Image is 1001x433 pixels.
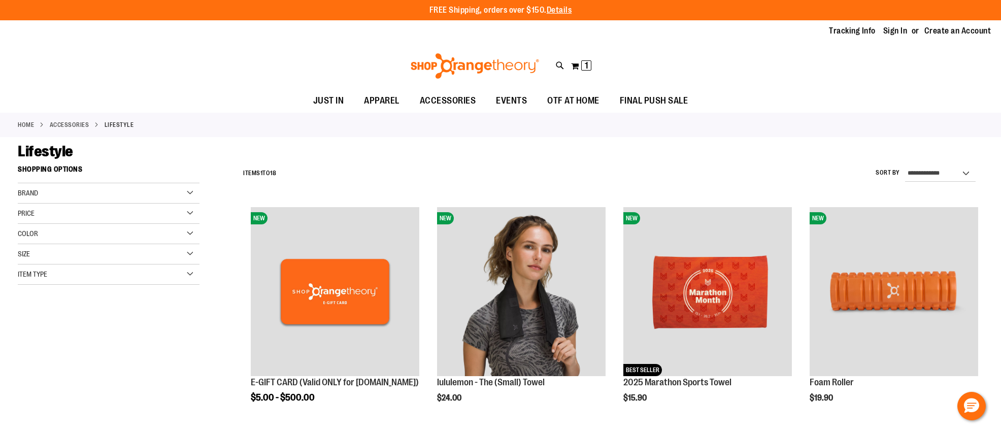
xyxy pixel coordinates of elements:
a: ACCESSORIES [410,89,486,112]
span: 18 [270,170,276,177]
img: Foam Roller [810,207,978,376]
span: ACCESSORIES [420,89,476,112]
a: EVENTS [486,89,537,113]
img: E-GIFT CARD (Valid ONLY for ShopOrangetheory.com) [251,207,419,376]
a: Tracking Info [829,25,876,37]
span: 1 [260,170,263,177]
span: Color [18,229,38,238]
div: product [805,202,983,428]
a: FINAL PUSH SALE [610,89,698,113]
span: 1 [585,60,588,71]
span: EVENTS [496,89,527,112]
span: $19.90 [810,393,835,403]
label: Sort By [876,169,900,177]
a: JUST IN [303,89,354,113]
div: product [618,202,797,428]
a: Create an Account [924,25,991,37]
a: Home [18,120,34,129]
a: APPAREL [354,89,410,113]
a: Details [547,6,572,15]
strong: Lifestyle [105,120,134,129]
span: FINAL PUSH SALE [620,89,688,112]
span: OTF AT HOME [547,89,599,112]
span: Lifestyle [18,143,73,160]
img: lululemon - The (Small) Towel [437,207,606,376]
button: Hello, have a question? Let’s chat. [957,392,986,420]
span: $24.00 [437,393,463,403]
span: Price [18,209,35,217]
span: Item Type [18,270,47,278]
h2: Items to [243,165,276,181]
img: Shop Orangetheory [409,53,541,79]
a: lululemon - The (Small) TowelNEW [437,207,606,377]
div: product [246,202,424,428]
a: lululemon - The (Small) Towel [437,377,545,387]
a: Foam RollerNEW [810,207,978,377]
a: 2025 Marathon Sports TowelNEWBEST SELLER [623,207,792,377]
span: Size [18,250,30,258]
strong: Shopping Options [18,160,199,183]
span: NEW [810,212,826,224]
span: NEW [623,212,640,224]
div: product [432,202,611,428]
a: ACCESSORIES [50,120,89,129]
a: OTF AT HOME [537,89,610,113]
span: $5.00 - $500.00 [251,392,315,403]
span: $15.90 [623,393,648,403]
a: Sign In [883,25,908,37]
img: 2025 Marathon Sports Towel [623,207,792,376]
span: BEST SELLER [623,364,662,376]
span: NEW [437,212,454,224]
a: 2025 Marathon Sports Towel [623,377,731,387]
a: E-GIFT CARD (Valid ONLY for ShopOrangetheory.com)NEW [251,207,419,377]
span: Brand [18,189,38,197]
span: APPAREL [364,89,399,112]
a: E-GIFT CARD (Valid ONLY for [DOMAIN_NAME]) [251,377,419,387]
p: FREE Shipping, orders over $150. [429,5,572,16]
a: Foam Roller [810,377,854,387]
span: JUST IN [313,89,344,112]
span: NEW [251,212,268,224]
